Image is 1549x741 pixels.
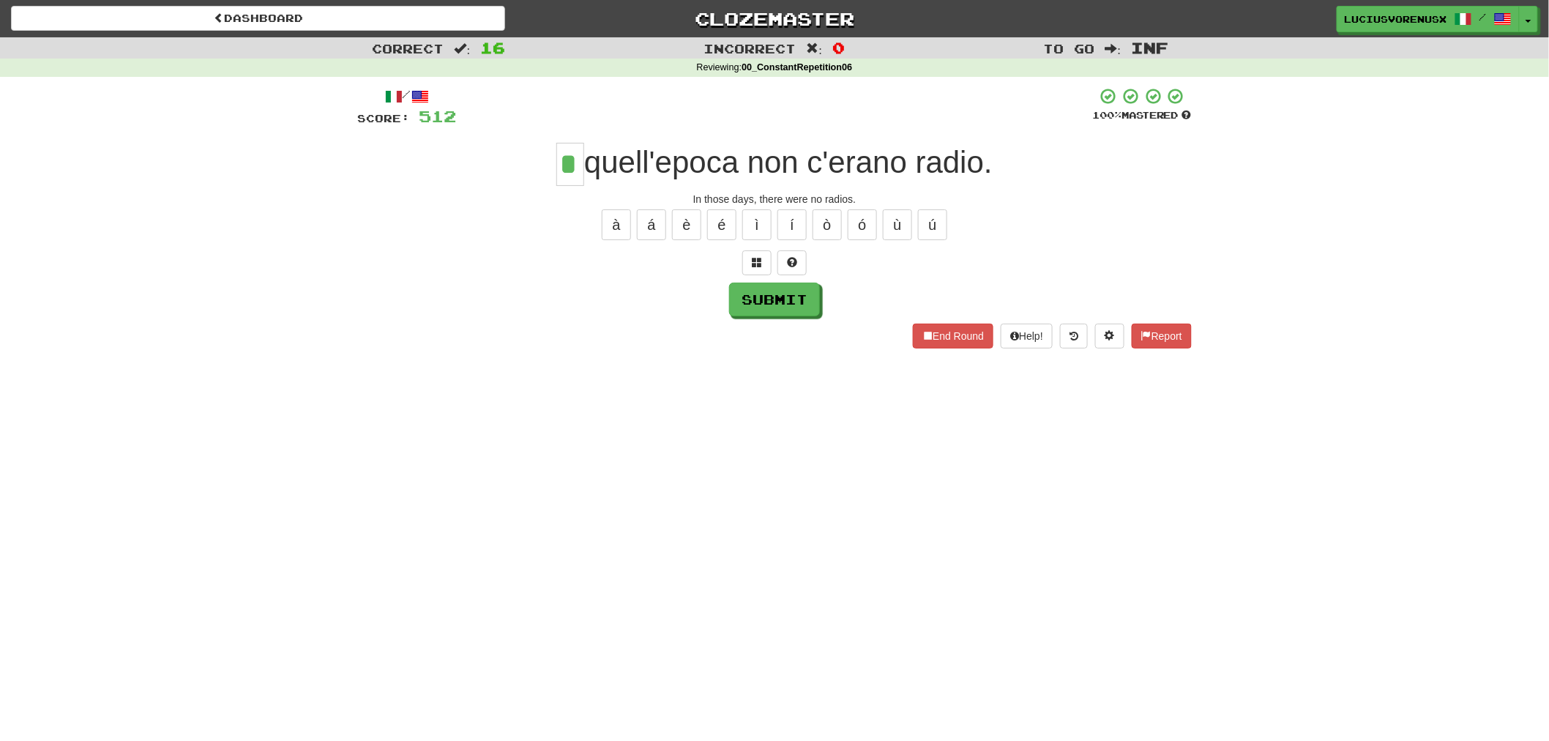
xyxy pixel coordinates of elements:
[813,209,842,240] button: ò
[729,283,820,316] button: Submit
[527,6,1021,31] a: Clozemaster
[357,112,410,124] span: Score:
[1092,109,1121,121] span: 100 %
[742,209,772,240] button: ì
[1044,41,1095,56] span: To go
[883,209,912,240] button: ù
[373,41,444,56] span: Correct
[1132,324,1192,349] button: Report
[848,209,877,240] button: ó
[1060,324,1088,349] button: Round history (alt+y)
[777,250,807,275] button: Single letter hint - you only get 1 per sentence and score half the points! alt+h
[1001,324,1053,349] button: Help!
[913,324,993,349] button: End Round
[584,145,993,179] span: quell'epoca non c'erano radio.
[480,39,505,56] span: 16
[1092,109,1192,122] div: Mastered
[1345,12,1447,26] span: LuciusVorenusX
[742,250,772,275] button: Switch sentence to multiple choice alt+p
[704,41,796,56] span: Incorrect
[707,209,736,240] button: é
[742,62,852,72] strong: 00_ConstantRepetition06
[1337,6,1520,32] a: LuciusVorenusX /
[1105,42,1121,55] span: :
[672,209,701,240] button: è
[807,42,823,55] span: :
[777,209,807,240] button: í
[602,209,631,240] button: à
[637,209,666,240] button: á
[918,209,947,240] button: ú
[832,39,845,56] span: 0
[357,192,1192,206] div: In those days, there were no radios.
[11,6,505,31] a: Dashboard
[419,107,456,125] span: 512
[1131,39,1168,56] span: Inf
[1479,12,1487,22] span: /
[357,87,456,105] div: /
[455,42,471,55] span: :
